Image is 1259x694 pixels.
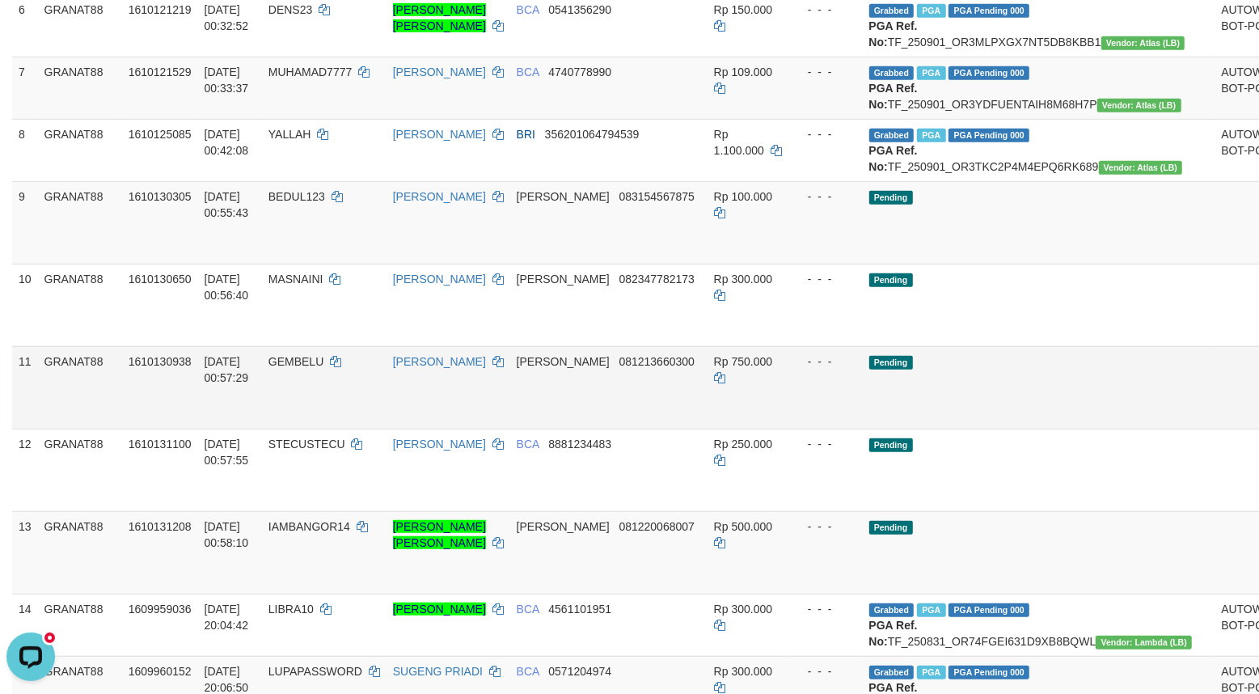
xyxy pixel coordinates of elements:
[545,128,640,141] span: Copy 356201064794539 to clipboard
[548,603,611,616] span: Copy 4561101951 to clipboard
[517,128,535,141] span: BRI
[917,4,945,18] span: Marked by bgnabdullah
[869,356,913,370] span: Pending
[129,66,192,78] span: 1610121529
[917,66,945,80] span: Marked by bgnabdullah
[268,273,323,286] span: MASNAINI
[714,273,772,286] span: Rp 300.000
[948,4,1029,18] span: PGA Pending
[863,594,1215,656] td: TF_250831_OR74FGEI631D9XB8BQWL
[619,520,695,533] span: Copy 081220068007 to clipboard
[869,603,915,617] span: Grabbed
[714,520,772,533] span: Rp 500.000
[12,119,38,181] td: 8
[6,6,55,55] button: Open LiveChat chat widget
[393,603,486,616] a: [PERSON_NAME]
[795,64,856,80] div: - - -
[714,603,772,616] span: Rp 300.000
[869,82,918,111] b: PGA Ref. No:
[129,3,192,16] span: 1610121219
[268,66,352,78] span: MUHAMAD7777
[1099,161,1183,175] span: Vendor URL: https://dashboard.q2checkout.com/secure
[869,144,918,173] b: PGA Ref. No:
[795,2,856,18] div: - - -
[869,521,913,535] span: Pending
[619,355,695,368] span: Copy 081213660300 to clipboard
[548,665,611,678] span: Copy 0571204974 to clipboard
[517,665,539,678] span: BCA
[948,666,1029,679] span: PGA Pending
[517,355,610,368] span: [PERSON_NAME]
[714,3,772,16] span: Rp 150.000
[205,603,249,632] span: [DATE] 20:04:42
[205,520,249,549] span: [DATE] 00:58:10
[205,66,249,95] span: [DATE] 00:33:37
[205,355,249,384] span: [DATE] 00:57:29
[517,190,610,203] span: [PERSON_NAME]
[129,603,192,616] span: 1609959036
[869,273,913,287] span: Pending
[205,665,249,694] span: [DATE] 20:06:50
[393,665,483,678] a: SUGENG PRIADI
[714,665,772,678] span: Rp 300.000
[869,66,915,80] span: Grabbed
[869,438,913,452] span: Pending
[129,438,192,451] span: 1610131100
[38,594,122,656] td: GRANAT88
[205,3,249,32] span: [DATE] 00:32:52
[205,190,249,219] span: [DATE] 00:55:43
[1096,636,1192,650] span: Vendor URL: https://dashboard.q2checkout.com/secure
[38,346,122,429] td: GRANAT88
[548,438,611,451] span: Copy 8881234483 to clipboard
[795,271,856,287] div: - - -
[917,129,945,142] span: Marked by bgnabdullah
[393,128,486,141] a: [PERSON_NAME]
[795,126,856,142] div: - - -
[393,190,486,203] a: [PERSON_NAME]
[12,429,38,511] td: 12
[129,128,192,141] span: 1610125085
[795,353,856,370] div: - - -
[548,3,611,16] span: Copy 0541356290 to clipboard
[38,119,122,181] td: GRANAT88
[795,663,856,679] div: - - -
[795,518,856,535] div: - - -
[517,438,539,451] span: BCA
[38,511,122,594] td: GRANAT88
[12,57,38,119] td: 7
[714,128,764,157] span: Rp 1.100.000
[393,3,486,32] a: [PERSON_NAME] [PERSON_NAME]
[268,438,345,451] span: STECUSTECU
[714,66,772,78] span: Rp 109.000
[393,273,486,286] a: [PERSON_NAME]
[12,181,38,264] td: 9
[517,603,539,616] span: BCA
[205,273,249,302] span: [DATE] 00:56:40
[795,188,856,205] div: - - -
[393,438,486,451] a: [PERSON_NAME]
[268,665,362,678] span: LUPAPASSWORD
[42,4,57,19] div: new message indicator
[869,666,915,679] span: Grabbed
[795,436,856,452] div: - - -
[517,66,539,78] span: BCA
[863,57,1215,119] td: TF_250901_OR3YDFUENTAIH8M68H7P
[917,603,945,617] span: Marked by bgndara
[517,520,610,533] span: [PERSON_NAME]
[548,66,611,78] span: Copy 4740778990 to clipboard
[129,665,192,678] span: 1609960152
[869,619,918,648] b: PGA Ref. No:
[948,66,1029,80] span: PGA Pending
[393,520,486,549] a: [PERSON_NAME] [PERSON_NAME]
[393,355,486,368] a: [PERSON_NAME]
[38,181,122,264] td: GRANAT88
[917,666,945,679] span: Marked by bgndara
[12,264,38,346] td: 10
[38,57,122,119] td: GRANAT88
[517,273,610,286] span: [PERSON_NAME]
[869,19,918,49] b: PGA Ref. No:
[714,190,772,203] span: Rp 100.000
[619,190,695,203] span: Copy 083154567875 to clipboard
[129,355,192,368] span: 1610130938
[948,603,1029,617] span: PGA Pending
